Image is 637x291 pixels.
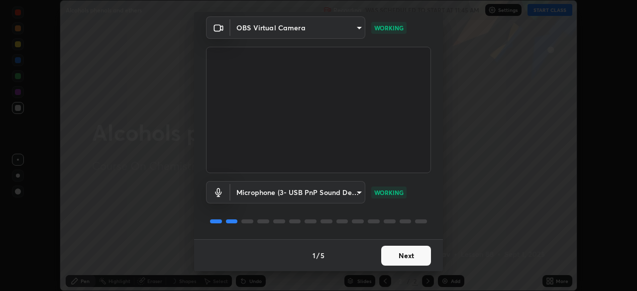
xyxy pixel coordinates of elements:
h4: 1 [313,250,316,261]
p: WORKING [374,23,404,32]
div: OBS Virtual Camera [230,16,365,39]
div: OBS Virtual Camera [230,181,365,203]
h4: / [317,250,319,261]
h4: 5 [320,250,324,261]
p: WORKING [374,188,404,197]
button: Next [381,246,431,266]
